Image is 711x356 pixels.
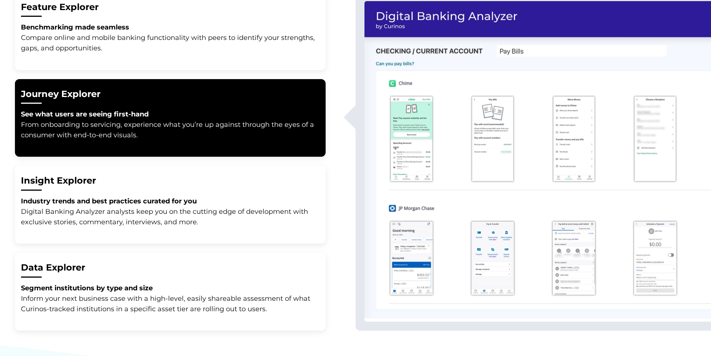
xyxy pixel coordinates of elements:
button: Insight ExplorerIndustry trends and best practices curated for youDigital Banking Analyzer analys... [15,166,326,244]
p: Compare online and mobile banking functionality with peers to identify your strengths, gaps, and ... [21,32,320,53]
h2: Journey Explorer [21,88,320,100]
strong: See what users are seeing first-hand [21,110,149,118]
p: Inform your next business case with a high-level, easily shareable assessment of what Curinos-tra... [21,283,320,314]
button: Journey ExplorerSee what users are seeing first-hand From onboarding to servicing, experience wha... [15,79,326,157]
strong: Segment institutions by type and size [21,284,153,292]
button: Data ExplorerSegment institutions by type and sizeInform your next business case with a high-leve... [15,253,326,331]
h2: Feature Explorer [21,1,320,13]
p: Digital Banking Analyzer analysts keep you on the cutting edge of development with exclusive stor... [21,196,320,227]
h2: Data Explorer [21,262,320,274]
strong: Industry trends and best practices curated for you [21,197,197,205]
h2: Insight Explorer [21,175,320,187]
strong: Benchmarking made seamless [21,23,129,31]
p: From onboarding to servicing, experience what you’re up against through the eyes of a consumer wi... [21,109,320,140]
